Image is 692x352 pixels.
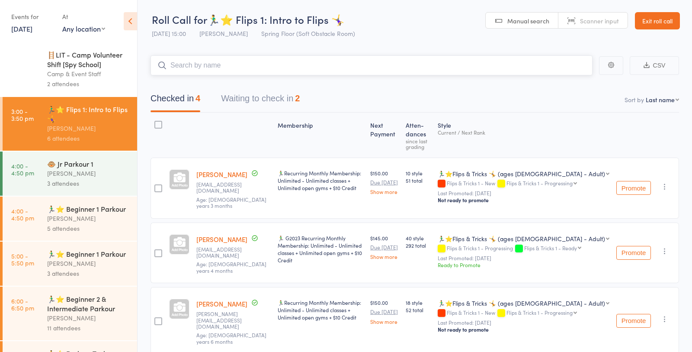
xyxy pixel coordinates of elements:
[47,178,130,188] div: 3 attendees
[11,53,32,67] time: 8:45 - 2:15 pm
[47,313,130,323] div: [PERSON_NAME]
[406,234,431,242] span: 40 style
[438,326,609,333] div: Not ready to promote
[438,255,609,261] small: Last Promoted: [DATE]
[438,261,609,268] div: Ready to Promote
[152,12,207,26] span: Roll Call for
[370,319,399,324] a: Show more
[3,152,137,196] a: 4:00 -4:50 pm🐵 Jr Parkour 1[PERSON_NAME]3 attendees
[47,323,130,333] div: 11 attendees
[438,169,605,178] div: 🏃‍♂️⭐Flips & Tricks 🤸 (ages [DEMOGRAPHIC_DATA] - Adult)
[196,170,247,179] a: [PERSON_NAME]
[47,249,130,258] div: 🏃‍♂️⭐ Beginner 1 Parkour
[438,310,609,317] div: Flips & Tricks 1 - New
[406,169,431,177] span: 10 style
[11,162,34,176] time: 4:00 - 4:50 pm
[199,29,248,38] span: [PERSON_NAME]
[196,246,271,259] small: carleyky@gmail.com
[274,116,367,154] div: Membership
[3,242,137,286] a: 5:00 -5:50 pm🏃‍♂️⭐ Beginner 1 Parkour[PERSON_NAME]3 attendees
[3,42,137,96] a: 8:45 -2:15 pm🪜LIT - Camp Volunteer Shift [Spy School]Camp & Event Staff2 attendees
[406,177,431,184] span: 51 total
[261,29,355,38] span: Spring Floor (Soft Obstacle Room)
[438,245,609,252] div: Flips & Tricks 1 - Progressing
[47,123,130,133] div: [PERSON_NAME]
[47,79,130,89] div: 2 attendees
[278,299,363,321] div: 🏃‍♂️Recurring Monthly Membership: Unlimited - Unlimited classes + Unlimited open gyms + $10 Credit
[295,94,300,103] div: 2
[207,12,344,26] span: 🏃‍♂️⭐ Flips 1: Intro to Flips 🤸‍♀️
[370,189,399,194] a: Show more
[11,207,34,221] time: 4:00 - 4:50 pm
[11,10,54,24] div: Events for
[616,181,651,195] button: Promote
[406,138,431,149] div: since last grading
[370,234,399,259] div: $145.00
[47,104,130,123] div: 🏃‍♂️⭐ Flips 1: Intro to Flips 🤸‍♀️
[196,260,266,274] span: Age: [DEMOGRAPHIC_DATA] years 4 months
[278,234,363,264] div: 🏃‍♂️ G2023 Recurring Monthly Membership: Unlimited - Unlimited classes + Unlimited open gyms + $1...
[580,16,619,25] span: Scanner input
[221,89,300,112] button: Waiting to check in2
[406,299,431,306] span: 18 style
[406,306,431,313] span: 52 total
[438,197,609,203] div: Not ready to promote
[47,133,130,143] div: 6 attendees
[196,311,271,329] small: david.pm.bird@gmail.com
[402,116,434,154] div: Atten­dances
[47,268,130,278] div: 3 attendees
[370,179,399,185] small: Due [DATE]
[630,56,679,75] button: CSV
[47,294,130,313] div: 🏃‍♂️⭐ Beginner 2 & Intermediate Parkour
[196,331,266,345] span: Age: [DEMOGRAPHIC_DATA] years 6 months
[47,213,130,223] div: [PERSON_NAME]
[62,24,105,33] div: Any location
[47,223,130,233] div: 5 attendees
[406,242,431,249] span: 292 total
[152,29,186,38] span: [DATE] 15:00
[367,116,402,154] div: Next Payment
[370,244,399,250] small: Due [DATE]
[47,204,130,213] div: 🏃‍♂️⭐ Beginner 1 Parkour
[11,252,34,266] time: 5:00 - 5:50 pm
[506,180,573,186] div: Flips & Tricks 1 - Progressing
[11,24,32,33] a: [DATE]
[47,168,130,178] div: [PERSON_NAME]
[438,234,605,243] div: 🏃‍♂️⭐Flips & Tricks 🤸 (ages [DEMOGRAPHIC_DATA] - Adult)
[438,180,609,187] div: Flips & Tricks 1 - New
[616,246,651,260] button: Promote
[151,55,593,75] input: Search by name
[151,89,200,112] button: Checked in4
[47,258,130,268] div: [PERSON_NAME]
[370,299,399,324] div: $150.00
[370,169,399,194] div: $150.00
[438,299,605,307] div: 🏃‍♂️⭐Flips & Tricks 🤸 (ages [DEMOGRAPHIC_DATA] - Adult)
[438,129,609,135] div: Current / Next Rank
[635,12,680,29] a: Exit roll call
[524,245,577,251] div: Flips & Tricks 1 - Ready
[434,116,613,154] div: Style
[3,197,137,241] a: 4:00 -4:50 pm🏃‍♂️⭐ Beginner 1 Parkour[PERSON_NAME]5 attendees
[196,235,247,244] a: [PERSON_NAME]
[11,108,34,122] time: 3:00 - 3:50 pm
[62,10,105,24] div: At
[195,94,200,103] div: 4
[507,16,549,25] span: Manual search
[278,169,363,191] div: 🏃‍♂️Recurring Monthly Membership: Unlimited - Unlimited classes + Unlimited open gyms + $10 Credit
[11,297,34,311] time: 6:00 - 6:50 pm
[646,95,675,104] div: Last name
[3,287,137,340] a: 6:00 -6:50 pm🏃‍♂️⭐ Beginner 2 & Intermediate Parkour[PERSON_NAME]11 attendees
[370,309,399,315] small: Due [DATE]
[196,181,271,194] small: kris2yma@gmail.com
[47,159,130,168] div: 🐵 Jr Parkour 1
[438,190,609,196] small: Last Promoted: [DATE]
[47,69,130,79] div: Camp & Event Staff
[506,310,573,315] div: Flips & Tricks 1 - Progressing
[3,97,137,151] a: 3:00 -3:50 pm🏃‍♂️⭐ Flips 1: Intro to Flips 🤸‍♀️[PERSON_NAME]6 attendees
[370,254,399,259] a: Show more
[625,95,644,104] label: Sort by
[438,320,609,326] small: Last Promoted: [DATE]
[196,299,247,308] a: [PERSON_NAME]
[616,314,651,328] button: Promote
[196,196,266,209] span: Age: [DEMOGRAPHIC_DATA] years 3 months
